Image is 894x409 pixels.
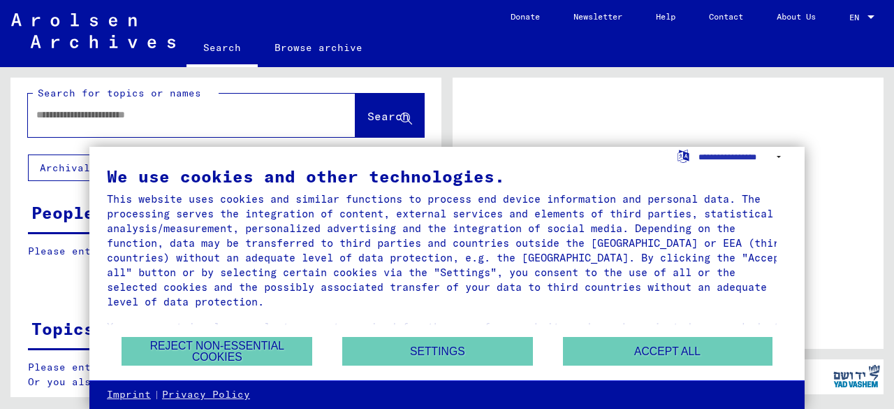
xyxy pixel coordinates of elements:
[107,168,787,185] div: We use cookies and other technologies.
[28,155,176,181] button: Archival tree units
[11,13,175,48] img: Arolsen_neg.svg
[28,360,424,389] p: Please enter a search term or set filters to get results. Or you also can browse the manually.
[31,200,94,225] div: People
[28,244,423,259] p: Please enter a search term or set filters to get results.
[258,31,379,64] a: Browse archive
[162,388,250,402] a: Privacy Policy
[107,388,151,402] a: Imprint
[38,87,201,99] mat-label: Search for topics or names
[563,337,772,366] button: Accept all
[107,192,787,309] div: This website uses cookies and similar functions to process end device information and personal da...
[830,359,883,394] img: yv_logo.png
[342,337,533,366] button: Settings
[31,316,94,341] div: Topics
[186,31,258,67] a: Search
[849,13,865,22] span: EN
[356,94,424,137] button: Search
[367,109,409,123] span: Search
[122,337,312,366] button: Reject non-essential cookies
